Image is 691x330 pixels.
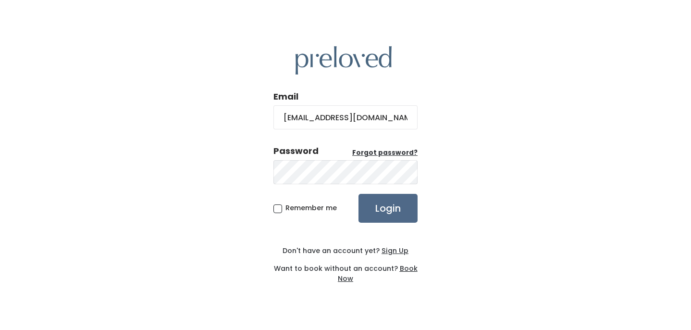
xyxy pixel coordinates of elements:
[285,203,337,213] span: Remember me
[273,246,418,256] div: Don't have an account yet?
[358,194,418,223] input: Login
[273,145,319,157] div: Password
[273,256,418,284] div: Want to book without an account?
[338,264,418,283] a: Book Now
[382,246,408,255] u: Sign Up
[296,46,392,75] img: preloved logo
[352,148,418,158] a: Forgot password?
[273,90,298,103] label: Email
[352,148,418,157] u: Forgot password?
[380,246,408,255] a: Sign Up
